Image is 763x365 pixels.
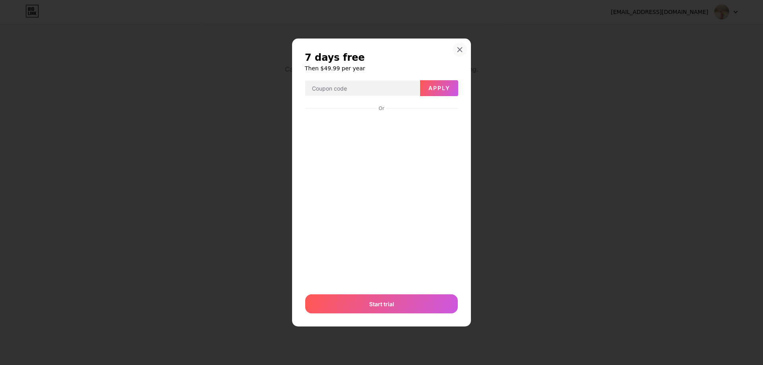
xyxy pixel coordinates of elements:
[420,80,458,96] button: Apply
[428,85,450,91] span: Apply
[305,51,365,64] span: 7 days free
[369,300,394,308] span: Start trial
[305,64,458,72] h6: Then $49.99 per year
[305,81,420,97] input: Coupon code
[377,105,386,112] div: Or
[304,112,459,287] iframe: Bảo mật khung nhập liệu thanh toán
